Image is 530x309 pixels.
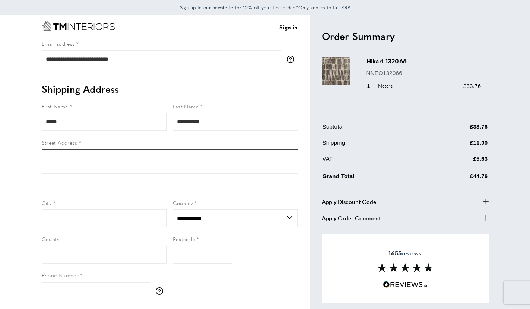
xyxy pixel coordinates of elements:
[42,40,75,47] span: Email address
[366,82,395,91] div: 1
[42,139,77,146] span: Street Address
[180,4,235,11] a: Sign up to our newsletter
[323,154,429,169] td: VAT
[173,235,195,243] span: Postcode
[429,138,488,153] td: £11.00
[374,82,394,89] span: Meters
[429,122,488,137] td: £33.76
[366,57,481,65] h3: Hikari 132066
[42,199,52,206] span: City
[156,287,167,295] button: More information
[323,138,429,153] td: Shipping
[388,249,421,257] span: reviews
[279,23,298,32] a: Sign in
[180,4,350,11] span: for 10% off your first order *Only applies to full RRP
[366,69,481,78] p: NNEO132066
[173,199,193,206] span: Country
[429,154,488,169] td: £5.63
[173,103,199,110] span: Last Name
[42,21,115,31] a: Go to Home page
[323,122,429,137] td: Subtotal
[42,271,79,279] span: Phone Number
[429,170,488,186] td: £44.76
[388,249,402,257] strong: 1655
[322,57,350,85] img: Hikari 132066
[42,82,298,96] h2: Shipping Address
[322,214,381,223] span: Apply Order Comment
[322,197,376,206] span: Apply Discount Code
[383,281,428,288] img: Reviews.io 5 stars
[42,103,68,110] span: First Name
[287,56,298,63] button: More information
[42,235,60,243] span: County
[463,83,481,89] span: £33.76
[323,170,429,186] td: Grand Total
[322,29,489,43] h2: Order Summary
[377,263,433,272] img: Reviews section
